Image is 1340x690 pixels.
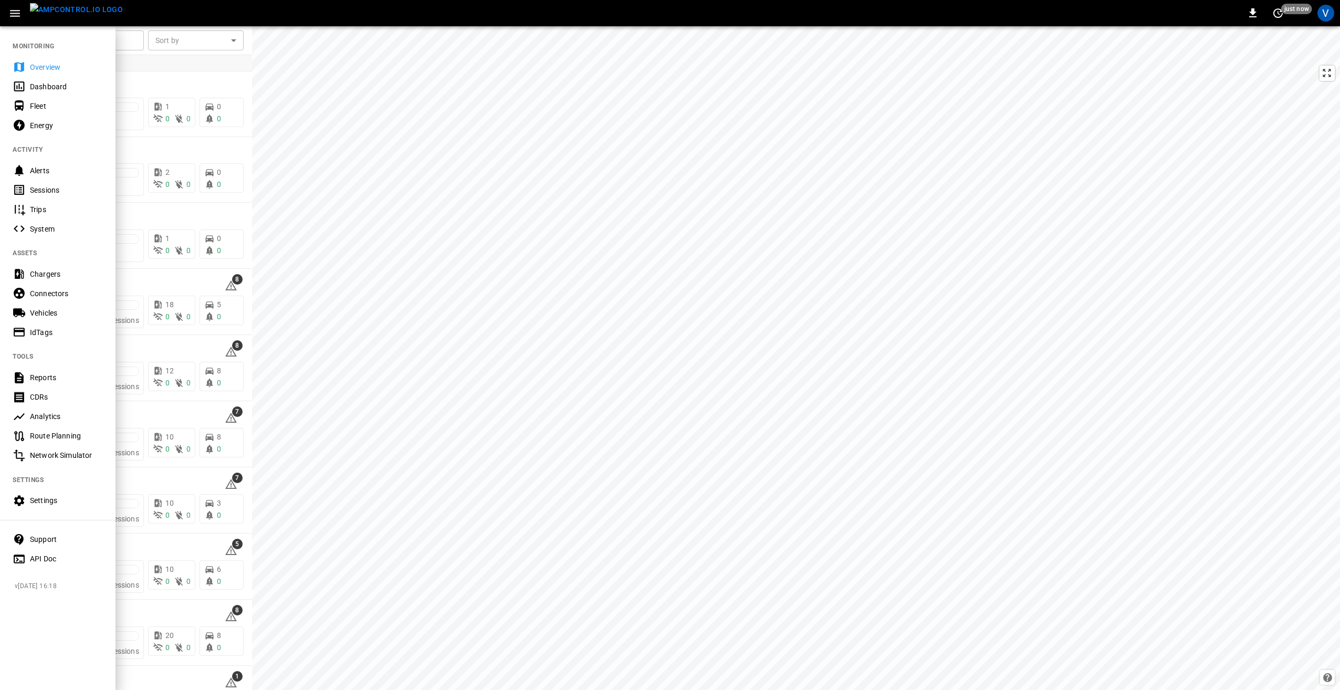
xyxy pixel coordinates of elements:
[30,495,103,506] div: Settings
[30,101,103,111] div: Fleet
[30,81,103,92] div: Dashboard
[1317,5,1334,22] div: profile-icon
[1270,5,1286,22] button: set refresh interval
[30,308,103,318] div: Vehicles
[1281,4,1312,14] span: just now
[30,204,103,215] div: Trips
[30,431,103,441] div: Route Planning
[30,372,103,383] div: Reports
[30,185,103,195] div: Sessions
[30,411,103,422] div: Analytics
[30,327,103,338] div: IdTags
[30,269,103,279] div: Chargers
[30,62,103,72] div: Overview
[30,450,103,461] div: Network Simulator
[30,224,103,234] div: System
[30,534,103,545] div: Support
[30,3,123,16] img: ampcontrol.io logo
[30,165,103,176] div: Alerts
[30,553,103,564] div: API Doc
[30,120,103,131] div: Energy
[30,392,103,402] div: CDRs
[30,288,103,299] div: Connectors
[15,581,107,592] span: v [DATE] 16:18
